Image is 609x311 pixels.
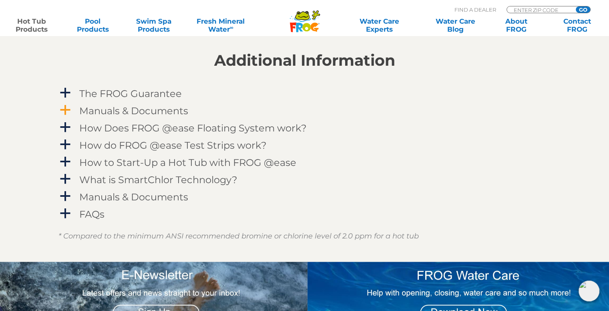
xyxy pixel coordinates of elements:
img: openIcon [579,281,599,301]
a: Water CareBlog [432,17,479,33]
h4: How Does FROG @ease Floating System work? [79,123,307,133]
h4: The FROG Guarantee [79,88,182,99]
a: PoolProducts [69,17,116,33]
span: a [59,139,71,151]
a: a FAQs [58,207,551,222]
em: * Compared to the minimum ANSI recommended bromine or chlorine level of 2.0 ppm for a hot tub [58,232,419,240]
a: AboutFROG [492,17,540,33]
span: a [59,208,71,220]
span: a [59,173,71,185]
h4: Manuals & Documents [79,105,188,116]
input: Zip Code Form [513,6,567,13]
h2: Additional Information [58,52,551,69]
span: a [59,156,71,168]
p: Find A Dealer [454,6,496,13]
h4: FAQs [79,209,105,220]
a: ContactFROG [554,17,601,33]
span: a [59,104,71,116]
span: a [59,121,71,133]
input: GO [576,6,590,13]
a: a The FROG Guarantee [58,86,551,101]
a: Hot TubProducts [8,17,55,33]
a: Swim SpaProducts [130,17,177,33]
a: a What is SmartChlor Technology? [58,172,551,187]
sup: ∞ [229,24,233,30]
a: Fresh MineralWater∞ [191,17,250,33]
a: a Manuals & Documents [58,103,551,118]
h4: How to Start-Up a Hot Tub with FROG @ease [79,157,296,168]
a: a How Does FROG @ease Floating System work? [58,121,551,135]
a: a How do FROG @ease Test Strips work? [58,138,551,153]
span: a [59,190,71,202]
h4: How do FROG @ease Test Strips work? [79,140,267,151]
span: a [59,87,71,99]
a: Water CareExperts [341,17,418,33]
a: a How to Start-Up a Hot Tub with FROG @ease [58,155,551,170]
h4: What is SmartChlor Technology? [79,174,237,185]
a: a Manuals & Documents [58,190,551,204]
h4: Manuals & Documents [79,192,188,202]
